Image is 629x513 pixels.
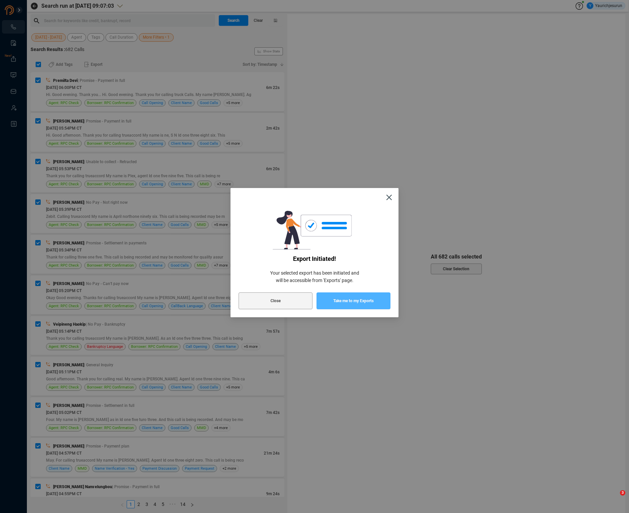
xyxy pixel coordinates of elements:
span: Your selected export has been initiated and [239,269,390,277]
span: Export initiated! [239,255,390,263]
iframe: Intercom live chat [606,490,622,506]
button: Close [239,292,312,309]
span: Close [270,292,281,309]
button: Close [380,188,399,207]
span: 3 [620,490,625,496]
button: Take me to my Exports [317,292,390,309]
span: will be accessible from 'Exports' page. [239,277,390,284]
span: Take me to my Exports [333,292,374,309]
